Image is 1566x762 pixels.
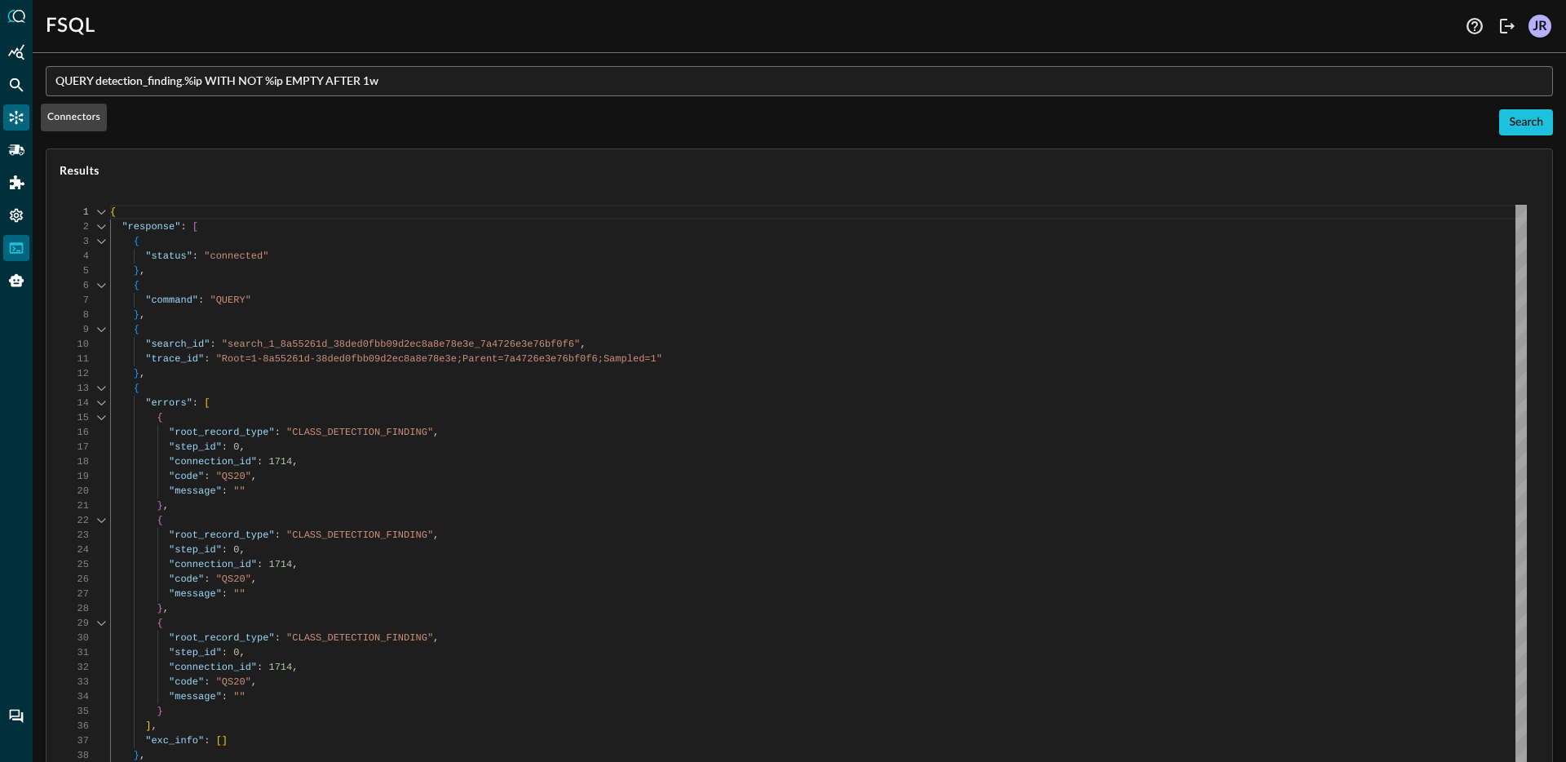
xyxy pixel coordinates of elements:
span: : [275,427,281,438]
div: 5 [60,264,89,278]
span: , [139,750,145,761]
span: } [157,706,163,717]
span: } [157,500,163,512]
span: "connection_id" [169,559,257,570]
span: , [292,559,298,570]
div: 20 [60,484,89,498]
span: , [139,368,145,379]
span: e3e76bf0f6" [515,339,580,350]
span: , [251,676,257,688]
div: Click to collapse the range. [91,381,112,396]
span: "code" [169,574,204,585]
div: 22 [60,513,89,528]
span: [ [204,397,210,409]
span: : [204,735,210,746]
div: 28 [60,601,89,616]
div: 25 [60,557,89,572]
span: , [433,529,439,541]
div: 36 [60,719,89,733]
input: Enter FSQL Search [55,66,1553,96]
div: Query Agent [3,268,29,294]
span: "search_1_8a55261d_38ded0fbb09d2ec8a8e78e3e_7a4726 [222,339,515,350]
div: 35 [60,704,89,719]
span: } [134,750,139,761]
span: , [292,456,298,467]
div: Connectors [41,104,107,131]
div: 33 [60,675,89,689]
span: : [204,353,210,365]
span: , [433,632,439,644]
div: 13 [60,381,89,396]
div: 31 [60,645,89,660]
span: "" [233,691,245,702]
div: Chat [3,703,29,729]
div: 29 [60,616,89,631]
div: 6 [60,278,89,293]
span: : [198,295,204,306]
span: , [239,441,245,453]
span: "root_record_type" [169,632,275,644]
span: : [192,397,198,409]
span: [ [216,735,222,746]
span: "" [233,485,245,497]
span: : [222,588,228,600]
span: "trace_id" [145,353,204,365]
span: "step_id" [169,544,222,556]
div: JR [1528,15,1551,38]
span: , [151,720,157,732]
span: Results [60,162,1539,179]
span: , [139,265,145,277]
span: : [222,544,228,556]
div: 11 [60,352,89,366]
span: 0 [233,647,239,658]
span: : [222,485,228,497]
span: { [134,236,139,247]
div: 3 [60,234,89,249]
div: 15 [60,410,89,425]
span: : [210,339,215,350]
span: { [157,412,163,423]
div: 27 [60,587,89,601]
div: Summary Insights [3,39,29,65]
div: Settings [3,202,29,228]
span: "errors" [145,397,192,409]
span: } [134,309,139,321]
div: Click to collapse the range. [91,396,112,410]
div: 37 [60,733,89,748]
div: 2 [60,219,89,234]
span: : [204,471,210,482]
div: 34 [60,689,89,704]
span: } [134,368,139,379]
div: 26 [60,572,89,587]
span: "root_record_type" [169,529,275,541]
span: } [134,265,139,277]
span: 1714 [268,662,292,673]
span: "message" [169,691,222,702]
div: Connectors [3,104,29,131]
span: ] [222,735,228,746]
div: 16 [60,425,89,440]
span: { [134,383,139,394]
span: "" [233,588,245,600]
div: Addons [4,170,30,196]
span: "CLASS_DETECTION_FINDING" [286,427,433,438]
span: "status" [145,250,192,262]
div: Click to collapse the range. [91,234,112,249]
span: , [251,574,257,585]
div: Click to collapse the range. [91,219,112,234]
div: Pipelines [3,137,29,163]
span: "CLASS_DETECTION_FINDING" [286,529,433,541]
span: "response" [122,221,180,233]
span: : [204,676,210,688]
div: 17 [60,440,89,454]
span: : [257,559,263,570]
div: Click to collapse the range. [91,322,112,337]
span: : [257,456,263,467]
span: 0 [233,441,239,453]
span: , [139,309,145,321]
span: ] [145,720,151,732]
span: "QUERY" [210,295,250,306]
div: Click to collapse the range. [91,205,112,219]
button: Search [1499,109,1553,135]
span: "message" [169,588,222,600]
